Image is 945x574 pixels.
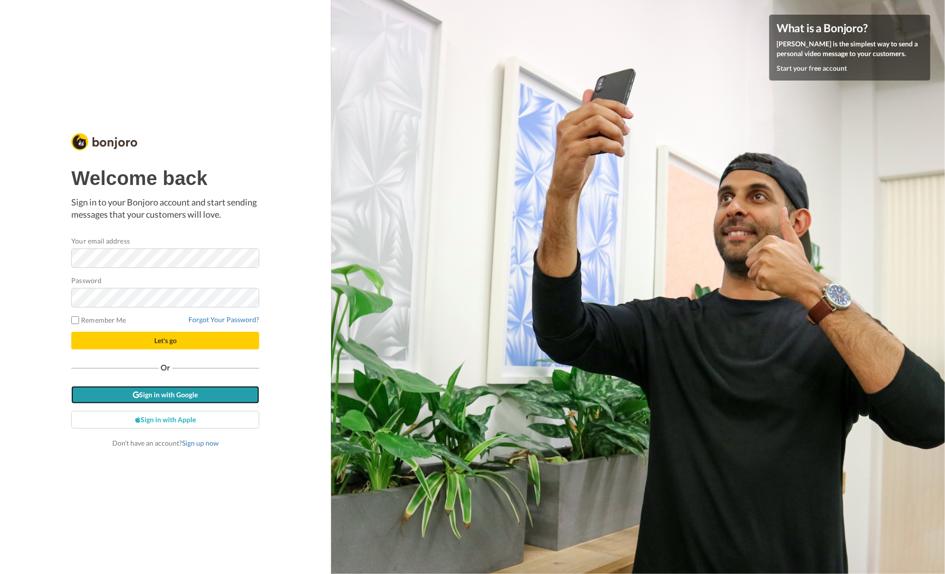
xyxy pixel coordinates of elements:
[71,316,79,324] input: Remember Me
[112,439,219,447] span: Don’t have an account?
[159,364,172,371] span: Or
[777,22,923,34] h4: What is a Bonjoro?
[71,315,126,325] label: Remember Me
[71,196,259,221] p: Sign in to your Bonjoro account and start sending messages that your customers will love.
[188,315,259,324] a: Forgot Your Password?
[777,64,847,72] a: Start your free account
[71,411,259,429] a: Sign in with Apple
[182,439,219,447] a: Sign up now
[777,39,923,59] p: [PERSON_NAME] is the simplest way to send a personal video message to your customers.
[71,332,259,349] button: Let's go
[154,336,177,345] span: Let's go
[71,167,259,189] h1: Welcome back
[71,236,129,246] label: Your email address
[71,275,102,286] label: Password
[71,386,259,404] a: Sign in with Google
